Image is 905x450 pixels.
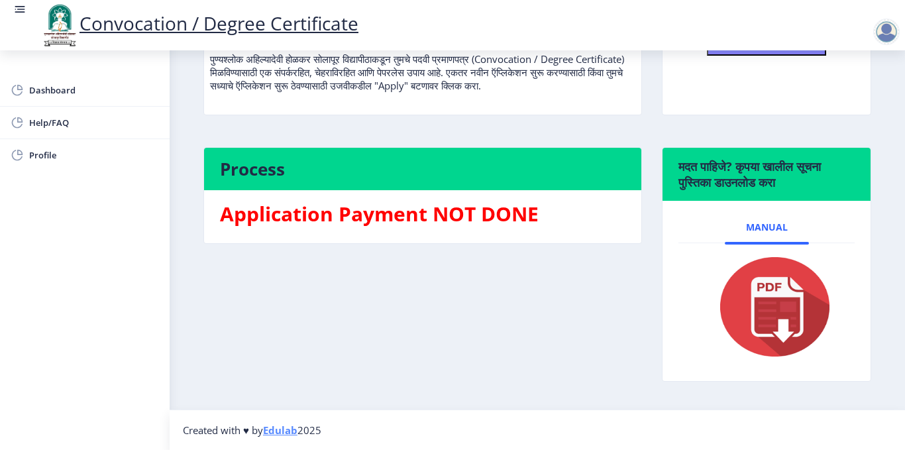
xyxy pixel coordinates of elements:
[29,115,159,131] span: Help/FAQ
[220,201,625,227] h3: Application Payment NOT DONE
[210,26,635,92] p: पुण्यश्लोक अहिल्यादेवी होळकर सोलापूर विद्यापीठाकडून तुमचे पदवी प्रमाणपत्र (Convocation / Degree C...
[220,158,625,180] h4: Process
[29,82,159,98] span: Dashboard
[678,158,855,190] h6: मदत पाहिजे? कृपया खालील सूचना पुस्तिका डाउनलोड करा
[40,3,80,48] img: logo
[263,423,297,437] a: Edulab
[183,423,321,437] span: Created with ♥ by 2025
[29,147,159,163] span: Profile
[725,211,809,243] a: Manual
[746,222,788,233] span: Manual
[700,254,833,360] img: pdf.png
[40,11,358,36] a: Convocation / Degree Certificate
